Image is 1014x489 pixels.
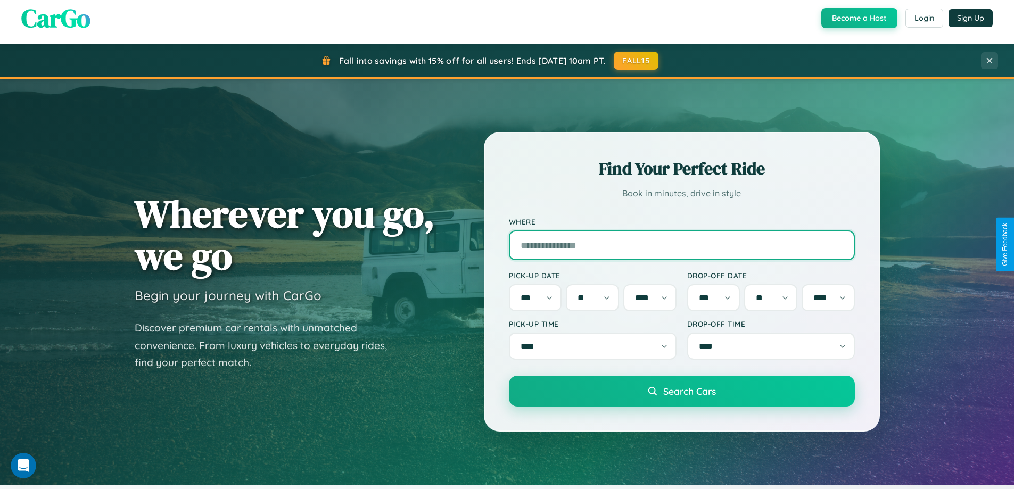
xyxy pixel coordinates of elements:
p: Discover premium car rentals with unmatched convenience. From luxury vehicles to everyday rides, ... [135,319,401,371]
button: Login [905,9,943,28]
iframe: Intercom live chat [11,453,36,478]
p: Book in minutes, drive in style [509,186,855,201]
h1: Wherever you go, we go [135,193,435,277]
h3: Begin your journey with CarGo [135,287,321,303]
label: Where [509,217,855,226]
button: Search Cars [509,376,855,407]
h2: Find Your Perfect Ride [509,157,855,180]
button: FALL15 [614,52,658,70]
button: Become a Host [821,8,897,28]
label: Pick-up Date [509,271,677,280]
div: Give Feedback [1001,223,1009,266]
button: Sign Up [949,9,993,27]
span: Search Cars [663,385,716,397]
span: Fall into savings with 15% off for all users! Ends [DATE] 10am PT. [339,55,606,66]
label: Pick-up Time [509,319,677,328]
label: Drop-off Date [687,271,855,280]
label: Drop-off Time [687,319,855,328]
span: CarGo [21,1,90,36]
